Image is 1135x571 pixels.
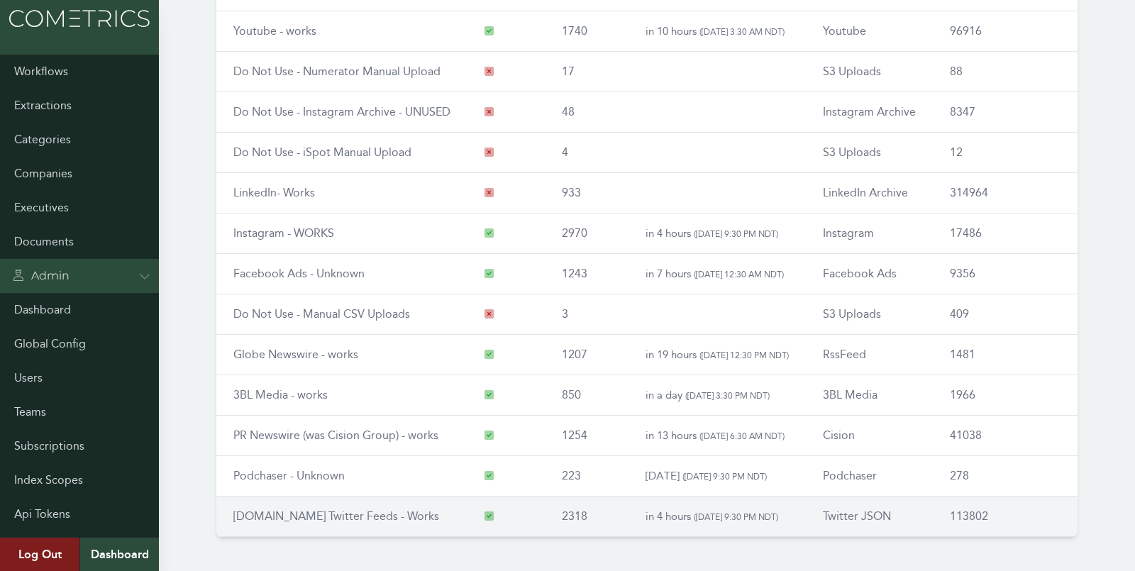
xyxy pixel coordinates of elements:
td: 9356 [933,254,1078,294]
p: [DATE] [646,467,789,484]
td: 1243 [545,254,628,294]
td: 3 [545,294,628,335]
a: Do Not Use - iSpot Manual Upload [233,145,411,159]
td: 3BL Media [806,375,933,416]
td: 278 [933,456,1078,497]
p: in 4 hours [646,225,789,242]
td: Cision [806,416,933,456]
a: Instagram - WORKS [233,226,334,240]
td: Instagram [806,214,933,254]
td: 8347 [933,92,1078,133]
td: 314964 [933,173,1078,214]
p: in a day [646,387,789,404]
a: Facebook Ads - Unknown [233,267,365,280]
td: 1740 [545,11,628,52]
td: 850 [545,375,628,416]
span: ( [DATE] 6:30 AM NDT ) [699,431,785,441]
td: S3 Uploads [806,52,933,92]
td: 223 [545,456,628,497]
td: 17486 [933,214,1078,254]
p: in 19 hours [646,346,789,363]
span: ( [DATE] 12:30 PM NDT ) [699,350,789,360]
td: 17 [545,52,628,92]
td: 933 [545,173,628,214]
a: Podchaser - Unknown [233,469,345,482]
a: LinkedIn- Works [233,186,315,199]
td: S3 Uploads [806,294,933,335]
td: 113802 [933,497,1078,537]
td: 48 [545,92,628,133]
a: Dashboard [79,538,159,571]
span: ( [DATE] 12:30 AM NDT ) [694,269,784,279]
a: 3BL Media - works [233,388,328,401]
td: 4 [545,133,628,173]
td: S3 Uploads [806,133,933,173]
a: Do Not Use - Numerator Manual Upload [233,65,441,78]
td: 1481 [933,335,1078,375]
td: 96916 [933,11,1078,52]
td: 1966 [933,375,1078,416]
p: in 7 hours [646,265,789,282]
p: in 13 hours [646,427,789,444]
td: 88 [933,52,1078,92]
td: 41038 [933,416,1078,456]
td: Twitter JSON [806,497,933,537]
td: 1207 [545,335,628,375]
span: ( [DATE] 9:30 PM NDT ) [682,471,767,482]
a: Do Not Use - Instagram Archive - UNUSED [233,105,450,118]
td: Podchaser [806,456,933,497]
a: PR Newswire (was Cision Group) - works [233,428,438,442]
td: 12 [933,133,1078,173]
p: in 10 hours [646,23,789,40]
a: [DOMAIN_NAME] Twitter Feeds - Works [233,509,439,523]
span: ( [DATE] 3:30 AM NDT ) [699,26,785,37]
td: 1254 [545,416,628,456]
a: Globe Newswire - works [233,348,358,361]
a: Do Not Use - Manual CSV Uploads [233,307,410,321]
td: 2970 [545,214,628,254]
span: ( [DATE] 9:30 PM NDT ) [694,228,778,239]
p: in 4 hours [646,508,789,525]
td: LinkedIn Archive [806,173,933,214]
td: Facebook Ads [806,254,933,294]
span: ( [DATE] 3:30 PM NDT ) [685,390,770,401]
div: Admin [11,267,70,284]
td: 409 [933,294,1078,335]
td: 2318 [545,497,628,537]
a: Youtube - works [233,24,316,38]
td: RssFeed [806,335,933,375]
td: Youtube [806,11,933,52]
span: ( [DATE] 9:30 PM NDT ) [694,511,778,522]
td: Instagram Archive [806,92,933,133]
